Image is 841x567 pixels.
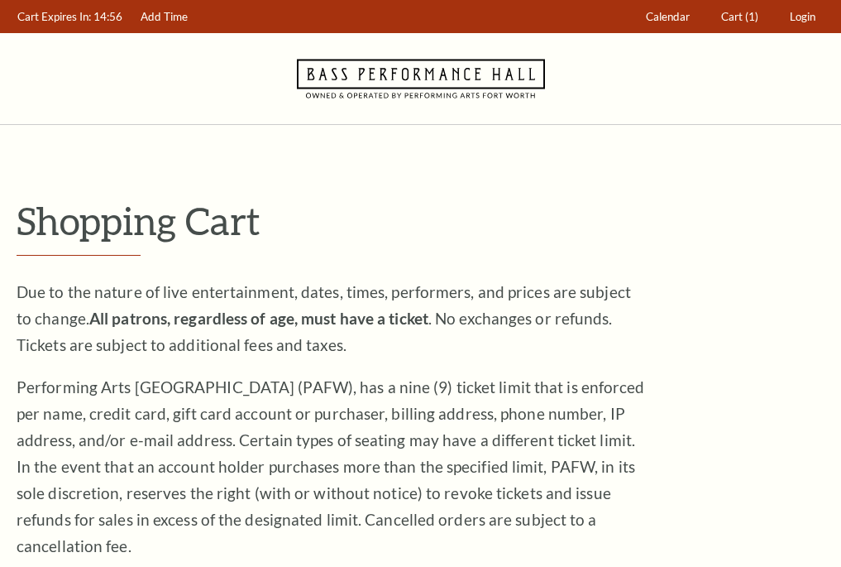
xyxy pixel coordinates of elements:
[17,374,645,560] p: Performing Arts [GEOGRAPHIC_DATA] (PAFW), has a nine (9) ticket limit that is enforced per name, ...
[17,199,824,242] p: Shopping Cart
[646,10,690,23] span: Calendar
[714,1,767,33] a: Cart (1)
[93,10,122,23] span: 14:56
[89,309,428,328] strong: All patrons, regardless of age, must have a ticket
[17,282,631,354] span: Due to the nature of live entertainment, dates, times, performers, and prices are subject to chan...
[782,1,824,33] a: Login
[17,10,91,23] span: Cart Expires In:
[638,1,698,33] a: Calendar
[721,10,743,23] span: Cart
[790,10,815,23] span: Login
[745,10,758,23] span: (1)
[133,1,196,33] a: Add Time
